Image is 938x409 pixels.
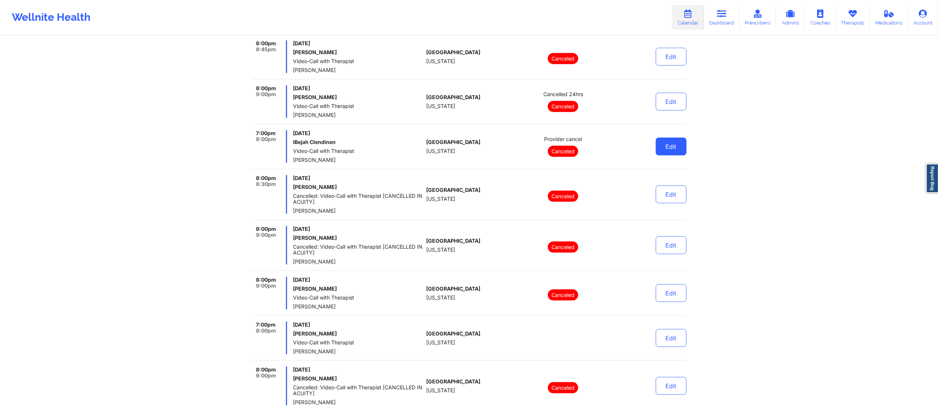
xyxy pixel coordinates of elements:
[548,101,578,112] p: Canceled
[256,175,276,181] span: 8:00pm
[256,373,276,379] span: 9:00pm
[548,191,578,202] p: Canceled
[293,304,423,310] span: [PERSON_NAME]
[256,328,276,334] span: 8:00pm
[426,139,480,145] span: [GEOGRAPHIC_DATA]
[293,286,423,292] h6: [PERSON_NAME]
[740,5,776,30] a: Prescribers
[293,208,423,214] span: [PERSON_NAME]
[293,376,423,382] h6: [PERSON_NAME]
[293,349,423,354] span: [PERSON_NAME]
[426,340,455,346] span: [US_STATE]
[293,148,423,154] span: Video-Call with Therapist
[426,295,455,301] span: [US_STATE]
[293,67,423,73] span: [PERSON_NAME]
[293,49,423,55] h6: [PERSON_NAME]
[776,5,805,30] a: Admins
[256,322,276,328] span: 7:00pm
[256,367,276,373] span: 8:00pm
[256,91,276,97] span: 9:00pm
[426,238,480,244] span: [GEOGRAPHIC_DATA]
[293,103,423,109] span: Video-Call with Therapist
[256,46,276,52] span: 8:45pm
[293,94,423,100] h6: [PERSON_NAME]
[256,283,276,289] span: 9:00pm
[293,340,423,346] span: Video-Call with Therapist
[656,186,687,203] button: Edit
[548,242,578,253] p: Canceled
[256,40,276,46] span: 8:00pm
[836,5,870,30] a: Therapists
[293,295,423,301] span: Video-Call with Therapist
[293,130,423,136] span: [DATE]
[656,236,687,254] button: Edit
[426,49,480,55] span: [GEOGRAPHIC_DATA]
[672,5,704,30] a: Calendar
[293,367,423,373] span: [DATE]
[293,399,423,405] span: [PERSON_NAME]
[256,277,276,283] span: 8:00pm
[293,226,423,232] span: [DATE]
[293,157,423,163] span: [PERSON_NAME]
[256,226,276,232] span: 8:00pm
[256,136,276,142] span: 8:00pm
[426,196,455,202] span: [US_STATE]
[293,259,423,265] span: [PERSON_NAME]
[926,164,938,193] a: Report Bug
[426,331,480,337] span: [GEOGRAPHIC_DATA]
[293,112,423,118] span: [PERSON_NAME]
[256,181,276,187] span: 8:30pm
[293,139,423,145] h6: IBejah Clendinen
[543,91,583,97] span: Cancelled 24hrs
[293,40,423,46] span: [DATE]
[426,286,480,292] span: [GEOGRAPHIC_DATA]
[656,48,687,66] button: Edit
[704,5,740,30] a: Dashboard
[293,235,423,241] h6: [PERSON_NAME]
[426,387,455,393] span: [US_STATE]
[293,277,423,283] span: [DATE]
[426,58,455,64] span: [US_STATE]
[656,93,687,111] button: Edit
[548,146,578,157] p: Canceled
[548,53,578,64] p: Canceled
[426,187,480,193] span: [GEOGRAPHIC_DATA]
[805,5,836,30] a: Coaches
[656,377,687,395] button: Edit
[293,331,423,337] h6: [PERSON_NAME]
[293,193,423,205] span: Cancelled: Video-Call with Therapist [CANCELLED IN ACUITY]
[656,138,687,156] button: Edit
[544,136,582,142] span: Provider cancel
[256,232,276,238] span: 9:00pm
[548,289,578,301] p: Canceled
[293,322,423,328] span: [DATE]
[293,58,423,64] span: Video-Call with Therapist
[426,379,480,385] span: [GEOGRAPHIC_DATA]
[426,103,455,109] span: [US_STATE]
[548,382,578,393] p: Canceled
[256,85,276,91] span: 8:00pm
[426,247,455,253] span: [US_STATE]
[656,329,687,347] button: Edit
[870,5,908,30] a: Medications
[656,284,687,302] button: Edit
[293,385,423,396] span: Cancelled: Video-Call with Therapist [CANCELLED IN ACUITY]
[293,85,423,91] span: [DATE]
[426,94,480,100] span: [GEOGRAPHIC_DATA]
[426,148,455,154] span: [US_STATE]
[293,184,423,190] h6: [PERSON_NAME]
[256,130,276,136] span: 7:00pm
[293,244,423,256] span: Cancelled: Video-Call with Therapist [CANCELLED IN ACUITY]
[908,5,938,30] a: Account
[293,175,423,181] span: [DATE]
